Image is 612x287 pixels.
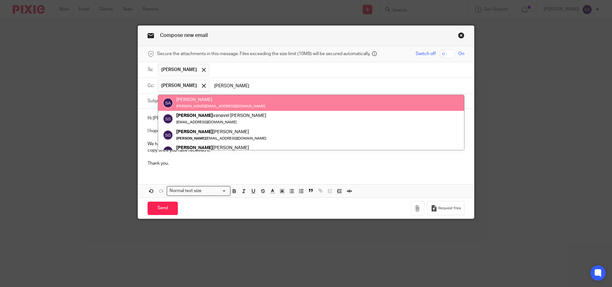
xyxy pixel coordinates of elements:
[176,137,206,140] em: [PERSON_NAME]
[176,113,213,118] em: [PERSON_NAME]
[458,51,464,57] span: On
[148,115,464,121] p: Hi [PERSON_NAME],
[163,146,173,156] img: svg%3E
[163,98,173,108] img: svg%3E
[176,137,266,140] small: [EMAIL_ADDRESS][DOMAIN_NAME]
[167,186,230,196] div: Search for option
[416,51,436,57] span: Switch off
[176,113,266,119] div: vanavel [PERSON_NAME]
[157,51,370,57] span: Secure the attachments in this message. Files exceeding the size limit (10MB) will be secured aut...
[160,33,208,38] span: Compose new email
[161,67,197,73] span: [PERSON_NAME]
[148,141,464,154] p: We have requested HMRC to send a letter with the corporation tax UTR to the company's registered ...
[176,145,266,151] div: [PERSON_NAME]
[168,188,203,194] span: Normal text size
[161,83,197,89] span: [PERSON_NAME]
[438,206,461,211] span: Request files
[148,83,155,89] label: Cc:
[427,201,464,215] button: Request files
[458,32,464,41] a: Close this dialog window
[176,97,265,103] div: [PERSON_NAME]
[148,67,155,73] label: To:
[176,105,265,108] small: [PERSON_NAME][EMAIL_ADDRESS][DOMAIN_NAME]
[204,188,227,194] input: Search for option
[163,114,173,124] img: svg%3E
[148,160,464,167] p: Thank you.
[176,145,213,150] em: [PERSON_NAME]
[176,129,266,135] div: [PERSON_NAME]
[148,202,178,215] input: Send
[163,130,173,140] img: svg%3E
[148,128,464,134] p: I hope this email finds you well.
[176,121,237,124] small: [EMAIL_ADDRESS][DOMAIN_NAME]
[176,129,213,134] em: [PERSON_NAME]
[148,98,164,104] label: Subject:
